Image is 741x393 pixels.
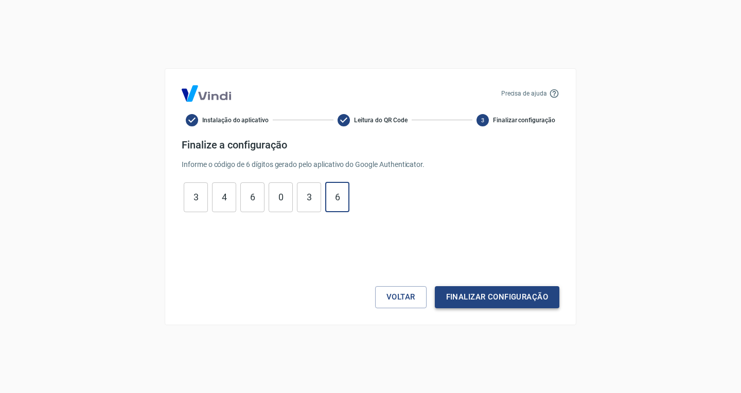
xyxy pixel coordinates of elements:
span: Leitura do QR Code [354,116,407,125]
h4: Finalize a configuração [182,139,559,151]
span: Instalação do aplicativo [202,116,269,125]
p: Precisa de ajuda [501,89,547,98]
button: Voltar [375,286,427,308]
button: Finalizar configuração [435,286,559,308]
text: 3 [481,117,484,123]
p: Informe o código de 6 dígitos gerado pelo aplicativo do Google Authenticator. [182,159,559,170]
span: Finalizar configuração [493,116,555,125]
img: Logo Vind [182,85,231,102]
